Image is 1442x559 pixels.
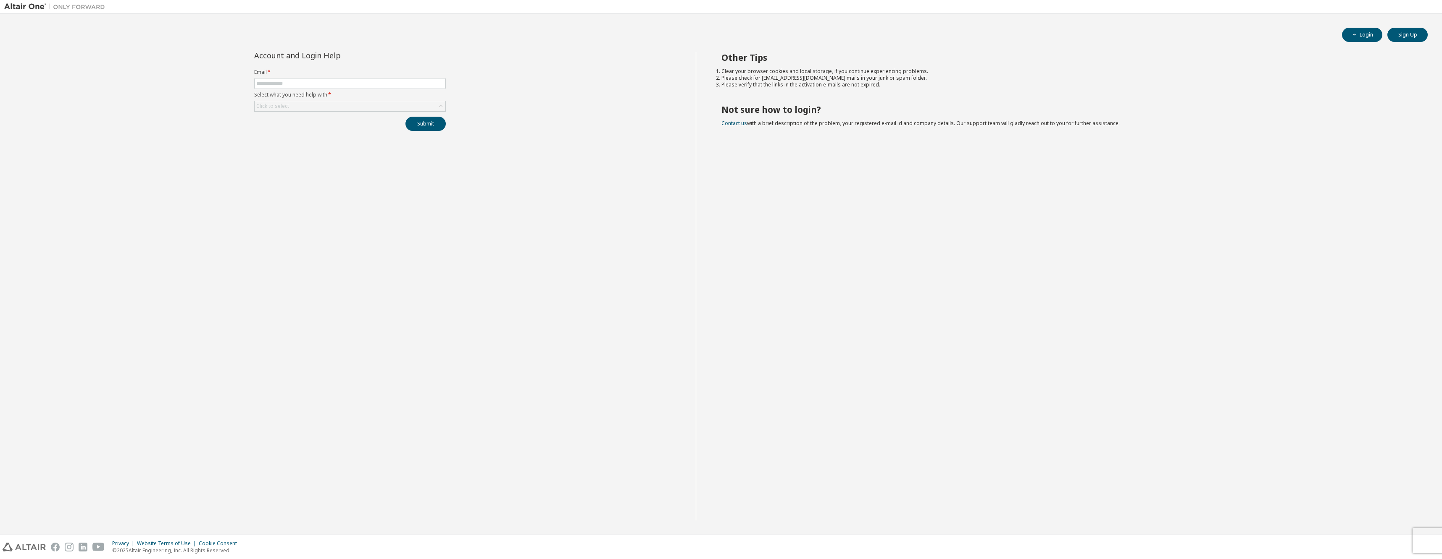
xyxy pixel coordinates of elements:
[721,120,747,127] a: Contact us
[721,81,1413,88] li: Please verify that the links in the activation e-mails are not expired.
[721,52,1413,63] h2: Other Tips
[254,91,446,98] label: Select what you need help with
[65,543,74,551] img: instagram.svg
[112,540,137,547] div: Privacy
[721,104,1413,115] h2: Not sure how to login?
[4,3,109,11] img: Altair One
[92,543,105,551] img: youtube.svg
[721,68,1413,75] li: Clear your browser cookies and local storage, if you continue experiencing problems.
[254,69,446,76] label: Email
[1387,28,1428,42] button: Sign Up
[112,547,242,554] p: © 2025 Altair Engineering, Inc. All Rights Reserved.
[721,120,1120,127] span: with a brief description of the problem, your registered e-mail id and company details. Our suppo...
[51,543,60,551] img: facebook.svg
[79,543,87,551] img: linkedin.svg
[255,101,445,111] div: Click to select
[1342,28,1382,42] button: Login
[721,75,1413,81] li: Please check for [EMAIL_ADDRESS][DOMAIN_NAME] mails in your junk or spam folder.
[256,103,289,110] div: Click to select
[254,52,408,59] div: Account and Login Help
[137,540,199,547] div: Website Terms of Use
[405,117,446,131] button: Submit
[199,540,242,547] div: Cookie Consent
[3,543,46,551] img: altair_logo.svg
